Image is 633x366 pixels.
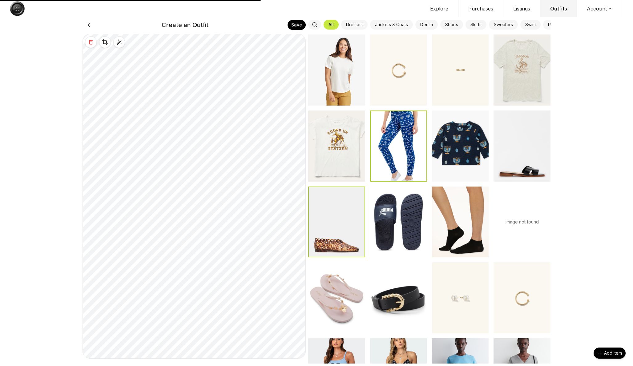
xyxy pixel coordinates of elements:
button: Swim [520,20,541,30]
img: Product Image not found [494,34,550,106]
img: Product Image not found [494,262,550,333]
button: Jackets & Coats [370,20,413,30]
button: Denim [415,20,438,30]
img: Product Image not found [432,111,489,182]
button: Skirts [466,20,486,30]
img: Product Image not found [370,187,427,258]
img: Product Image not found [370,34,427,106]
img: Product Image not found [370,111,427,182]
button: Shorts [440,20,463,30]
img: Product Image not found [308,187,365,258]
img: Product Image not found [308,34,365,106]
button: Sweaters [489,20,518,30]
button: All [324,20,339,30]
img: Product Image not found [494,111,550,182]
button: Dresses [341,20,368,30]
img: Product Image not found [432,262,489,333]
img: Product Image not found [370,262,427,333]
img: Button Logo [10,1,25,16]
button: Save [288,20,306,30]
div: Image not found [494,187,550,258]
img: Product Image not found [432,187,489,258]
img: Product Image not found [432,34,489,106]
h2: Create an Outfit [95,21,275,29]
img: Product Image not found [308,111,365,182]
button: Pants & Jumpsuits [543,20,589,30]
img: Product Image not found [308,262,365,333]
